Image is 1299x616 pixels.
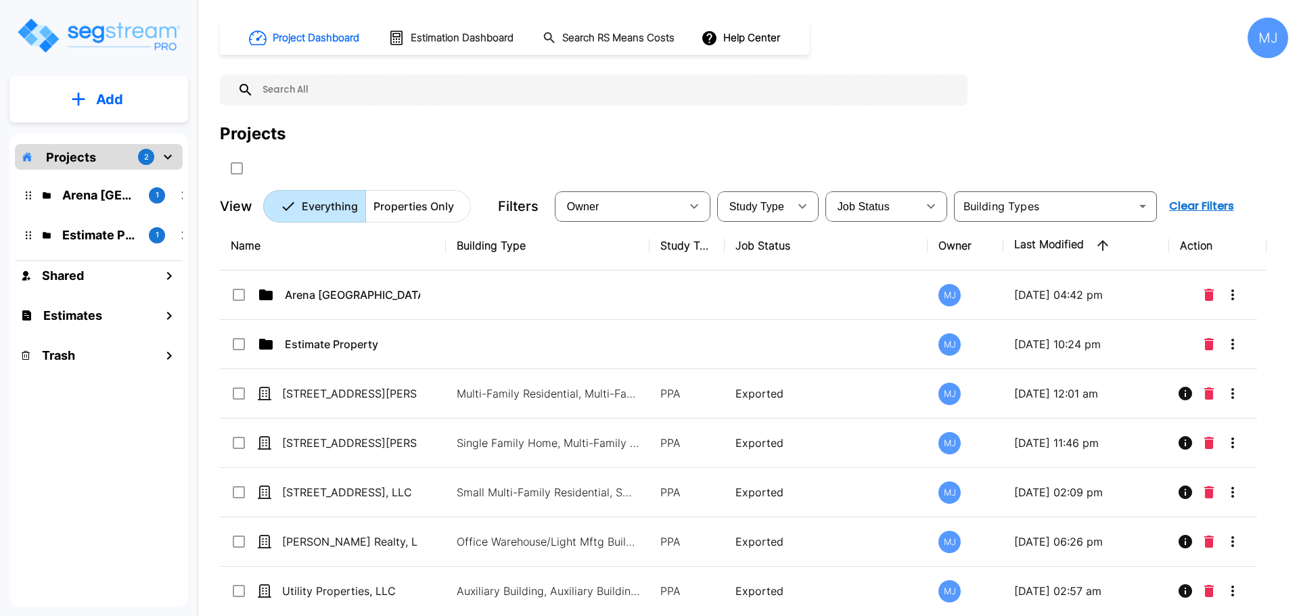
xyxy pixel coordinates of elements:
p: Exported [735,385,917,402]
p: [STREET_ADDRESS][PERSON_NAME], LLC [282,435,417,451]
p: Exported [735,435,917,451]
th: Building Type [446,221,649,270]
p: 1 [156,229,159,241]
p: [DATE] 04:42 pm [1014,287,1158,303]
div: MJ [938,284,961,306]
p: Exported [735,484,917,500]
p: Small Multi-Family Residential, Small Multi-Family Residential Site [457,484,639,500]
button: Delete [1199,577,1219,605]
button: Everything [263,190,366,222]
div: MJ [938,481,961,504]
button: Help Center [698,25,785,51]
p: Multi-Family Residential, Multi-Family Residential Site [457,385,639,402]
p: [DATE] 02:57 am [1014,583,1158,599]
button: More-Options [1219,528,1246,555]
span: Study Type [729,201,784,212]
button: More-Options [1219,331,1246,358]
button: Info [1172,429,1199,456]
p: [STREET_ADDRESS], LLC [282,484,417,500]
p: Filters [498,196,539,216]
h1: Estimation Dashboard [411,30,514,46]
button: Info [1172,577,1199,605]
p: Add [96,89,123,110]
div: Select [557,187,681,225]
p: Single Family Home, Multi-Family Residential Site [457,435,639,451]
div: MJ [938,383,961,405]
p: [DATE] 11:46 pm [1014,435,1158,451]
p: [DATE] 02:09 pm [1014,484,1158,500]
button: Open [1133,197,1152,216]
p: PPA [660,583,714,599]
p: Exported [735,534,917,550]
div: Projects [220,122,286,146]
h1: Trash [42,346,75,364]
th: Owner [928,221,1003,270]
div: MJ [1248,18,1288,58]
th: Job Status [725,221,928,270]
button: Info [1172,528,1199,555]
p: 2 [144,151,149,163]
p: Exported [735,583,917,599]
p: Properties Only [373,198,454,214]
p: [DATE] 06:26 pm [1014,534,1158,550]
button: More-Options [1219,577,1246,605]
button: Info [1172,380,1199,407]
p: Arena [GEOGRAPHIC_DATA] [285,287,420,303]
p: [STREET_ADDRESS][PERSON_NAME], LLC [282,385,417,402]
h1: Project Dashboard [273,30,359,46]
th: Action [1169,221,1267,270]
p: Office Warehouse/Light Mftg Building, Office Warehouse/Light Mftg Building, Office Warehouse/Ligh... [457,534,639,550]
span: Job Status [838,201,890,212]
p: View [220,196,252,216]
p: Auxiliary Building, Auxiliary Building, Office Building, Office Warehouse/Light Mftg Building, Co... [457,583,639,599]
p: Estimate Property [62,226,138,244]
th: Name [220,221,446,270]
div: MJ [938,580,961,602]
button: More-Options [1219,429,1246,456]
span: Owner [567,201,599,212]
div: Select [720,187,789,225]
button: Info [1172,479,1199,506]
p: PPA [660,534,714,550]
button: Delete [1199,479,1219,506]
button: Add [9,80,188,119]
h1: Estimates [43,306,102,325]
div: MJ [938,531,961,553]
th: Last Modified [1003,221,1169,270]
p: PPA [660,435,714,451]
p: 1 [156,189,159,201]
button: Delete [1199,429,1219,456]
h1: Search RS Means Costs [562,30,675,46]
button: Project Dashboard [244,23,367,53]
button: Delete [1199,528,1219,555]
div: Platform [263,190,471,222]
button: Delete [1199,331,1219,358]
p: Projects [46,148,96,166]
p: [PERSON_NAME] Realty, LLC [282,534,417,550]
button: Clear Filters [1164,193,1239,220]
button: More-Options [1219,479,1246,506]
button: Estimation Dashboard [383,24,521,52]
div: Select [828,187,917,225]
input: Building Types [958,197,1131,216]
img: Logo [16,16,181,55]
div: MJ [938,333,961,356]
div: MJ [938,432,961,454]
button: More-Options [1219,380,1246,407]
p: [DATE] 10:24 pm [1014,336,1158,352]
input: Search All [254,74,961,105]
p: [DATE] 12:01 am [1014,385,1158,402]
button: SelectAll [223,155,250,182]
button: Search RS Means Costs [537,25,682,51]
button: Delete [1199,380,1219,407]
p: Utility Properties, LLC [282,583,417,599]
button: Properties Only [365,190,471,222]
p: Estimate Property [285,336,420,352]
h1: Shared [42,266,84,285]
p: Arena Oviedo [62,186,138,204]
button: Delete [1199,281,1219,308]
p: PPA [660,385,714,402]
th: Study Type [649,221,725,270]
p: Everything [302,198,358,214]
p: PPA [660,484,714,500]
